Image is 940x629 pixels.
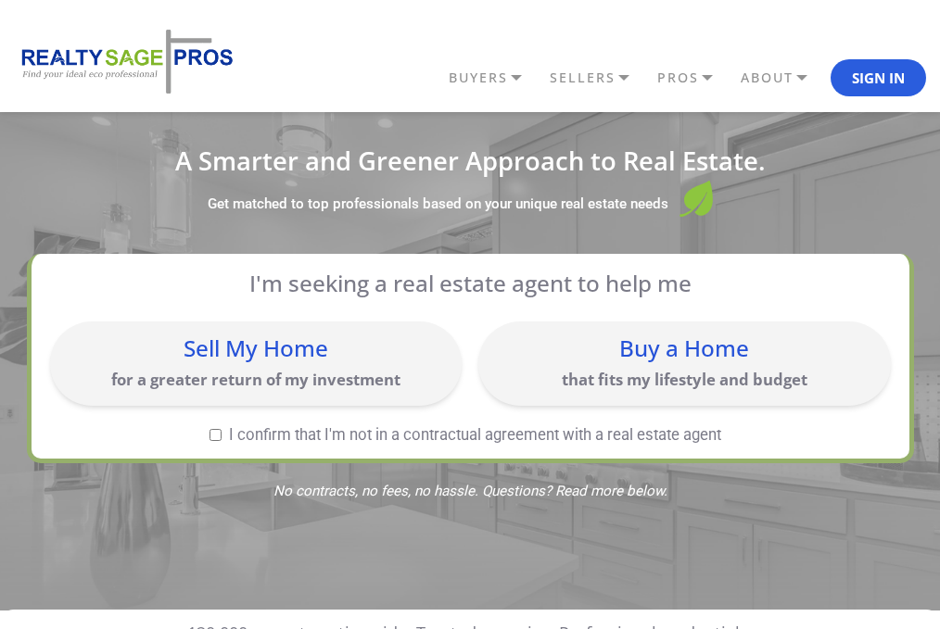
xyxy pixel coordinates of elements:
[545,62,653,94] a: SELLERS
[27,484,914,498] span: No contracts, no fees, no hassle. Questions? Read more below.
[59,337,452,359] div: Sell My Home
[488,337,881,359] div: Buy a Home
[59,369,452,390] p: for a greater return of my investment
[653,62,736,94] a: PROS
[444,62,545,94] a: BUYERS
[736,62,831,94] a: ABOUT
[50,427,882,443] label: I confirm that I'm not in a contractual agreement with a real estate agent
[208,195,668,214] label: Get matched to top professionals based on your unique real estate needs
[74,270,866,296] p: I'm seeking a real estate agent to help me
[27,148,914,173] h1: A Smarter and Greener Approach to Real Estate.
[210,429,222,441] input: I confirm that I'm not in a contractual agreement with a real estate agent
[14,28,236,96] img: REALTY SAGE PROS
[488,369,881,390] p: that fits my lifestyle and budget
[831,59,926,96] button: Sign In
